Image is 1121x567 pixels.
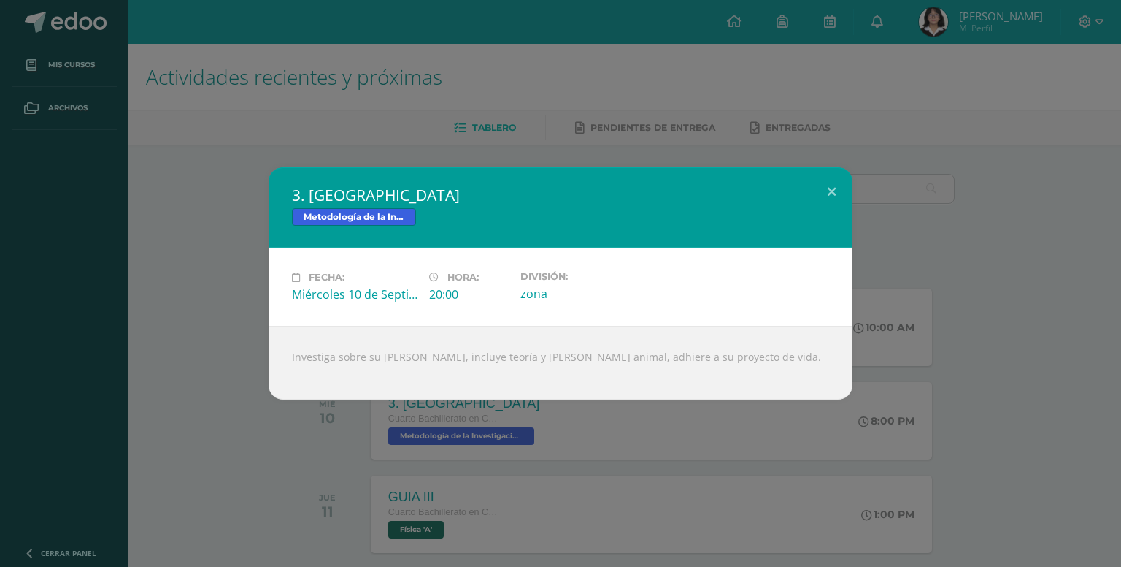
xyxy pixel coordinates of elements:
button: Close (Esc) [811,167,852,217]
label: División: [520,271,646,282]
div: 20:00 [429,286,509,302]
span: Fecha: [309,272,344,283]
div: Miércoles 10 de Septiembre [292,286,417,302]
div: Investiga sobre su [PERSON_NAME], incluye teoría y [PERSON_NAME] animal, adhiere a su proyecto de... [269,326,852,400]
h2: 3. [GEOGRAPHIC_DATA] [292,185,829,205]
span: Metodología de la Investigación [292,208,416,226]
div: zona [520,286,646,302]
span: Hora: [447,272,479,283]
